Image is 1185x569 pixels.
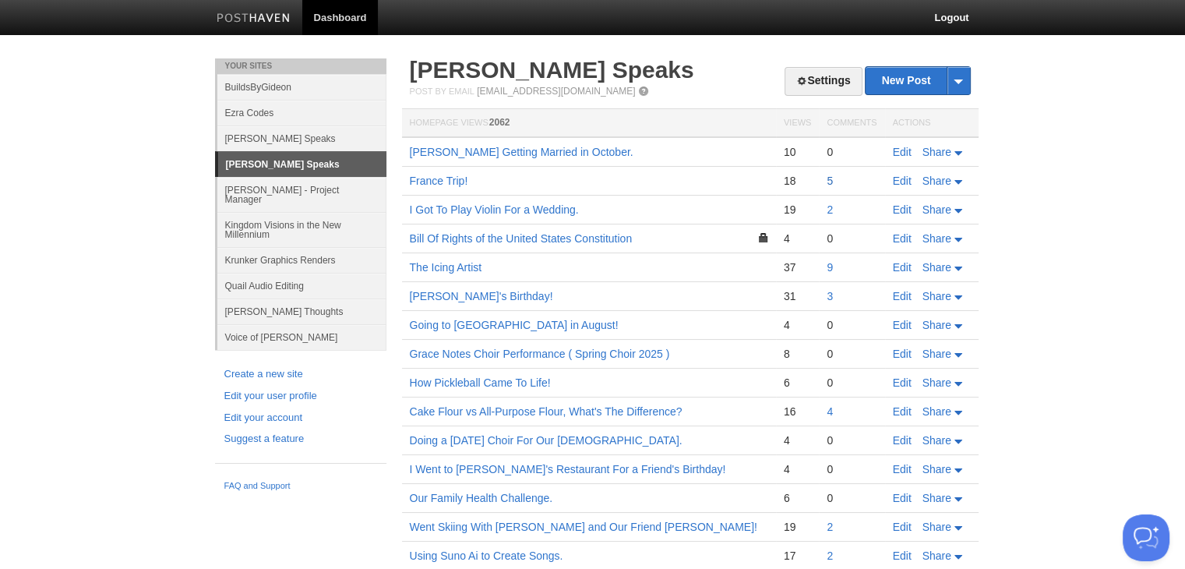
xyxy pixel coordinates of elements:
div: 19 [784,520,811,534]
div: 0 [827,462,876,476]
a: 2 [827,521,833,533]
span: Share [922,405,951,418]
div: 4 [784,318,811,332]
div: 37 [784,260,811,274]
a: Kingdom Visions in the New Millennium [217,212,386,247]
a: [PERSON_NAME] Thoughts [217,299,386,324]
span: Share [922,550,951,562]
a: [EMAIL_ADDRESS][DOMAIN_NAME] [477,86,635,97]
a: France Trip! [410,175,468,187]
img: Posthaven-bar [217,13,291,25]
a: Quail Audio Editing [217,273,386,299]
a: Edit [893,261,912,274]
a: Edit [893,203,912,216]
a: Edit [893,521,912,533]
span: Share [922,261,951,274]
span: Share [922,232,951,245]
th: Homepage Views [402,109,776,138]
a: I Got To Play Violin For a Wedding. [410,203,579,216]
a: 5 [827,175,833,187]
div: 16 [784,405,811,419]
a: Create a new site [224,366,377,383]
span: 2062 [489,117,510,128]
span: Share [922,521,951,533]
a: Krunker Graphics Renders [217,247,386,273]
span: Share [922,376,951,389]
span: Share [922,319,951,331]
a: Edit [893,146,912,158]
iframe: Help Scout Beacon - Open [1123,514,1169,561]
div: 0 [827,376,876,390]
div: 0 [827,318,876,332]
a: New Post [866,67,969,94]
div: 0 [827,433,876,447]
th: Comments [819,109,884,138]
a: Our Family Health Challenge. [410,492,553,504]
a: Voice of [PERSON_NAME] [217,324,386,350]
a: Grace Notes Choir Performance ( Spring Choir 2025 ) [410,348,670,360]
a: Edit [893,463,912,475]
a: Edit [893,492,912,504]
div: 4 [784,231,811,246]
span: Share [922,492,951,504]
a: [PERSON_NAME] - Project Manager [217,177,386,212]
div: 0 [827,231,876,246]
a: Edit [893,232,912,245]
div: 4 [784,433,811,447]
a: Bill Of Rights of the United States Constitution [410,232,633,245]
span: Share [922,290,951,302]
a: BuildsByGideon [217,74,386,100]
a: FAQ and Support [224,479,377,493]
a: 4 [827,405,833,418]
div: 0 [827,491,876,505]
a: Edit [893,376,912,389]
div: 6 [784,376,811,390]
a: Settings [785,67,862,96]
th: Actions [885,109,979,138]
a: 3 [827,290,833,302]
div: 10 [784,145,811,159]
div: 18 [784,174,811,188]
div: 19 [784,203,811,217]
a: Edit your account [224,410,377,426]
span: Post by Email [410,87,474,96]
a: 2 [827,203,833,216]
a: Suggest a feature [224,431,377,447]
span: Share [922,175,951,187]
a: The Icing Artist [410,261,482,274]
a: Using Suno Ai to Create Songs. [410,550,563,562]
div: 0 [827,347,876,361]
a: I Went to [PERSON_NAME]'s Restaurant For a Friend's Birthday! [410,463,726,475]
div: 6 [784,491,811,505]
a: [PERSON_NAME] Speaks [218,152,386,177]
div: 31 [784,289,811,303]
a: Edit [893,550,912,562]
div: 0 [827,145,876,159]
a: Edit [893,319,912,331]
a: Doing a [DATE] Choir For Our [DEMOGRAPHIC_DATA]. [410,434,682,447]
a: Ezra Codes [217,100,386,125]
a: Cake Flour vs All-Purpose Flour, What's The Difference? [410,405,682,418]
div: 8 [784,347,811,361]
a: 2 [827,550,833,562]
a: [PERSON_NAME] Speaks [217,125,386,151]
a: Edit [893,290,912,302]
a: Edit [893,175,912,187]
span: Share [922,463,951,475]
a: 9 [827,261,833,274]
a: Went Skiing With [PERSON_NAME] and Our Friend [PERSON_NAME]! [410,521,757,533]
a: How Pickleball Came To Life! [410,376,551,389]
th: Views [776,109,819,138]
a: Edit [893,348,912,360]
a: [PERSON_NAME] Speaks [410,57,694,83]
a: [PERSON_NAME] Getting Married in October. [410,146,633,158]
li: Your Sites [215,58,386,74]
div: 17 [784,549,811,563]
a: Edit [893,405,912,418]
div: 4 [784,462,811,476]
a: Going to [GEOGRAPHIC_DATA] in August! [410,319,619,331]
span: Share [922,146,951,158]
a: Edit your user profile [224,388,377,405]
span: Share [922,203,951,216]
a: Edit [893,434,912,447]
